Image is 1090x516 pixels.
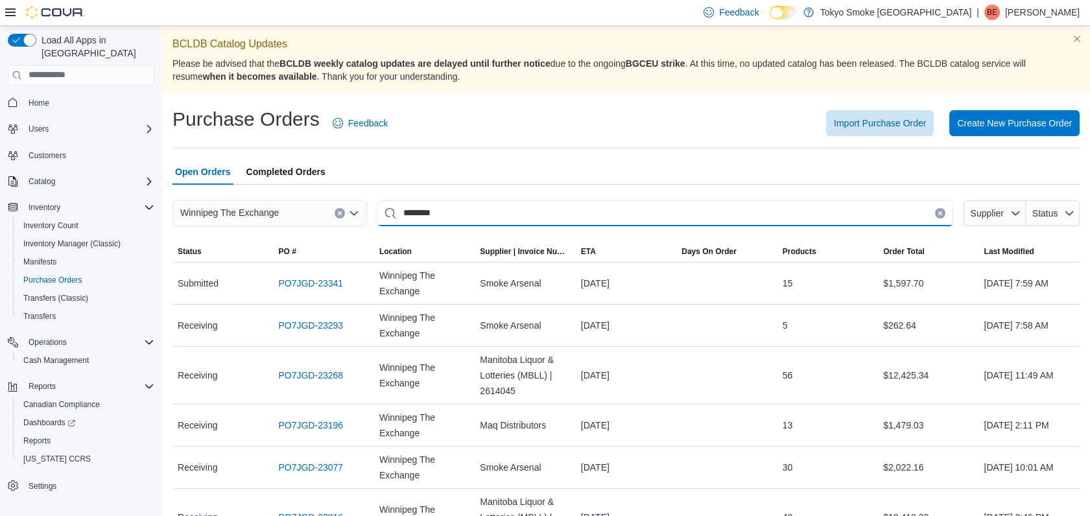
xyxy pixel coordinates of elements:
[23,454,91,464] span: [US_STATE] CCRS
[23,200,154,215] span: Inventory
[18,397,154,412] span: Canadian Compliance
[475,270,575,296] div: Smoke Arsenal
[178,246,202,257] span: Status
[29,202,60,213] span: Inventory
[834,117,926,130] span: Import Purchase Order
[18,353,94,368] a: Cash Management
[18,272,154,288] span: Purchase Orders
[878,312,978,338] div: $262.64
[783,417,793,433] span: 13
[29,337,67,347] span: Operations
[475,241,575,262] button: Supplier | Invoice Number
[18,236,126,252] a: Inventory Manager (Classic)
[178,318,217,333] span: Receiving
[681,246,737,257] span: Days On Order
[379,268,469,299] span: Winnipeg The Exchange
[13,432,160,450] button: Reports
[13,307,160,325] button: Transfers
[18,415,80,430] a: Dashboards
[178,417,217,433] span: Receiving
[23,148,71,163] a: Customers
[984,246,1034,257] span: Last Modified
[964,200,1026,226] button: Supplier
[777,241,878,262] button: Products
[278,246,296,257] span: PO #
[475,312,575,338] div: Smoke Arsenal
[878,270,978,296] div: $1,597.70
[379,360,469,391] span: Winnipeg The Exchange
[626,58,685,69] strong: BGCEU strike
[36,34,154,60] span: Load All Apps in [GEOGRAPHIC_DATA]
[178,276,219,291] span: Submitted
[13,414,160,432] a: Dashboards
[377,200,953,226] input: This is a search bar. After typing your query, hit enter to filter the results lower in the page.
[23,121,154,137] span: Users
[23,147,154,163] span: Customers
[18,433,154,449] span: Reports
[29,98,49,108] span: Home
[203,71,317,82] strong: when it becomes available
[3,476,160,495] button: Settings
[273,241,373,262] button: PO #
[878,362,978,388] div: $12,425.34
[576,362,676,388] div: [DATE]
[172,36,1080,52] p: BCLDB Catalog Updates
[13,395,160,414] button: Canadian Compliance
[23,239,121,249] span: Inventory Manager (Classic)
[3,93,160,112] button: Home
[374,241,475,262] button: Location
[18,218,84,233] a: Inventory Count
[13,351,160,369] button: Cash Management
[172,57,1080,83] p: Please be advised that the due to the ongoing . At this time, no updated catalog has been release...
[18,415,154,430] span: Dashboards
[29,124,49,134] span: Users
[23,95,54,111] a: Home
[379,246,412,257] div: Location
[23,311,56,322] span: Transfers
[180,205,279,220] span: Winnipeg The Exchange
[335,208,345,218] button: Clear input
[1032,208,1058,218] span: Status
[246,159,326,185] span: Completed Orders
[581,246,596,257] span: ETA
[23,174,60,189] button: Catalog
[13,235,160,253] button: Inventory Manager (Classic)
[23,379,61,394] button: Reports
[379,452,469,483] span: Winnipeg The Exchange
[979,270,1080,296] div: [DATE] 7:59 AM
[23,293,88,303] span: Transfers (Classic)
[13,289,160,307] button: Transfers (Classic)
[379,310,469,341] span: Winnipeg The Exchange
[935,208,945,218] button: Clear input
[23,174,154,189] span: Catalog
[475,347,575,404] div: Manitoba Liquor & Lotteries (MBLL) | 2614045
[23,95,154,111] span: Home
[29,381,56,392] span: Reports
[23,275,82,285] span: Purchase Orders
[23,379,154,394] span: Reports
[178,460,217,475] span: Receiving
[3,172,160,191] button: Catalog
[984,5,1000,20] div: Brenden Eden-Methot
[576,241,676,262] button: ETA
[172,106,320,132] h1: Purchase Orders
[3,377,160,395] button: Reports
[820,5,972,20] p: Tokyo Smoke [GEOGRAPHIC_DATA]
[770,6,797,19] input: Dark Mode
[576,412,676,438] div: [DATE]
[987,5,997,20] span: BE
[783,318,788,333] span: 5
[979,454,1080,480] div: [DATE] 10:01 AM
[278,460,343,475] a: PO7JGD-23077
[29,176,55,187] span: Catalog
[18,309,154,324] span: Transfers
[1026,200,1080,226] button: Status
[18,451,154,467] span: Washington CCRS
[278,318,343,333] a: PO7JGD-23293
[979,312,1080,338] div: [DATE] 7:58 AM
[172,241,273,262] button: Status
[23,220,78,231] span: Inventory Count
[878,241,978,262] button: Order Total
[278,368,343,383] a: PO7JGD-23268
[348,117,388,130] span: Feedback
